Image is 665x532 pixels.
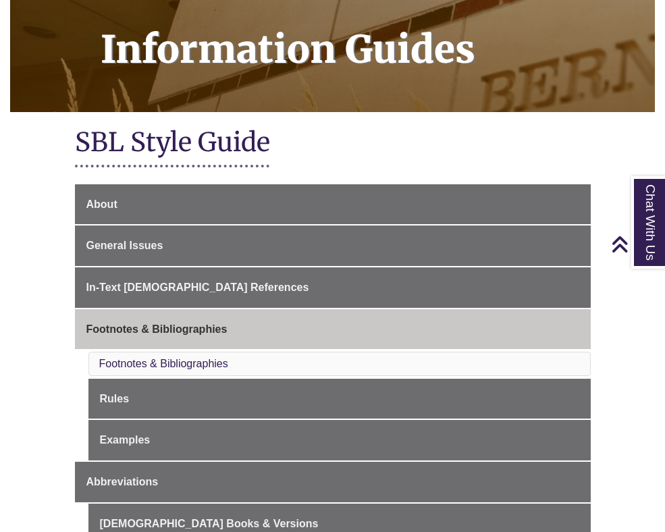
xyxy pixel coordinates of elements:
span: General Issues [86,240,163,251]
h1: SBL Style Guide [75,126,591,161]
a: Abbreviations [75,462,591,502]
a: Rules [88,379,591,419]
span: About [86,198,117,210]
a: Footnotes & Bibliographies [99,358,228,369]
a: In-Text [DEMOGRAPHIC_DATA] References [75,267,591,308]
a: Footnotes & Bibliographies [75,309,591,350]
a: Examples [88,420,591,460]
a: Back to Top [611,235,662,253]
a: General Issues [75,225,591,266]
span: Footnotes & Bibliographies [86,323,228,335]
span: In-Text [DEMOGRAPHIC_DATA] References [86,282,309,293]
a: About [75,184,591,225]
span: Abbreviations [86,476,159,487]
